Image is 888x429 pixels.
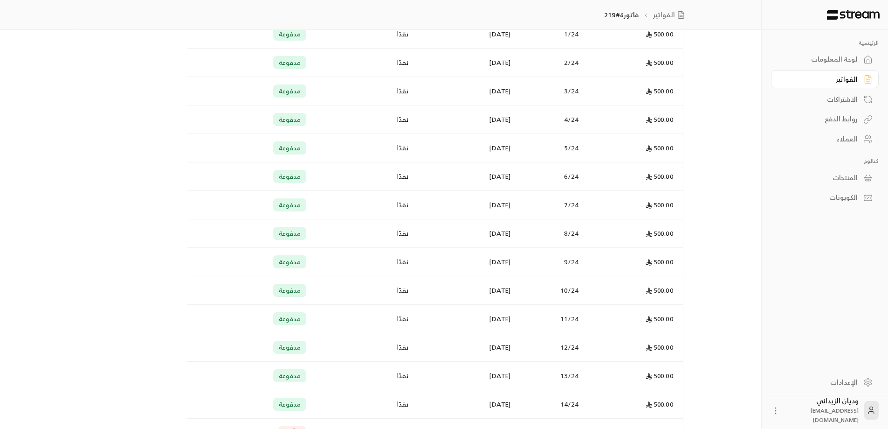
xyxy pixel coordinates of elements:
span: مدفوعة [279,229,301,238]
div: لوحة المعلومات [783,55,858,64]
td: 5 / 24 [516,134,584,162]
div: الفواتير [783,75,858,84]
td: نقدًا [312,390,414,419]
td: 11 / 24 [516,305,584,333]
td: 500.00 [584,333,682,362]
td: [DATE] [414,248,516,276]
td: نقدًا [312,162,414,191]
span: مدفوعة [279,58,301,67]
td: نقدًا [312,191,414,219]
span: مدفوعة [279,200,301,210]
td: 6 / 24 [516,162,584,191]
a: الفواتير [653,10,688,20]
p: كتالوج [771,157,879,165]
td: [DATE] [414,105,516,134]
span: مدفوعة [279,143,301,153]
div: وديان الزيداني [786,396,859,424]
td: 500.00 [584,248,682,276]
td: 12 / 24 [516,333,584,362]
td: 1 / 24 [516,20,584,49]
td: نقدًا [312,134,414,162]
td: [DATE] [414,20,516,49]
td: نقدًا [312,305,414,333]
span: مدفوعة [279,314,301,324]
div: العملاء [783,134,858,144]
span: مدفوعة [279,115,301,124]
td: [DATE] [414,77,516,105]
td: 10 / 24 [516,276,584,305]
td: 13 / 24 [516,362,584,390]
a: الاشتراكات [771,90,879,108]
nav: breadcrumb [604,10,688,20]
td: نقدًا [312,49,414,77]
td: 8 / 24 [516,219,584,248]
td: 500.00 [584,77,682,105]
td: 500.00 [584,162,682,191]
td: 3 / 24 [516,77,584,105]
div: روابط الدفع [783,114,858,124]
a: العملاء [771,130,879,148]
div: الاشتراكات [783,95,858,104]
p: الرئيسية [771,39,879,47]
span: مدفوعة [279,400,301,409]
a: الإعدادات [771,373,879,391]
td: نقدًا [312,219,414,248]
td: نقدًا [312,20,414,49]
td: 9 / 24 [516,248,584,276]
td: نقدًا [312,333,414,362]
td: نقدًا [312,248,414,276]
span: [EMAIL_ADDRESS][DOMAIN_NAME] [811,406,859,425]
a: الكوبونات [771,189,879,207]
td: 4 / 24 [516,105,584,134]
td: 500.00 [584,191,682,219]
td: 500.00 [584,134,682,162]
p: فاتورة#219 [604,10,639,20]
td: 2 / 24 [516,49,584,77]
a: روابط الدفع [771,110,879,128]
td: [DATE] [414,191,516,219]
td: نقدًا [312,362,414,390]
td: 500.00 [584,219,682,248]
td: [DATE] [414,362,516,390]
td: نقدًا [312,105,414,134]
span: مدفوعة [279,86,301,96]
span: مدفوعة [279,371,301,380]
div: الإعدادات [783,378,858,387]
span: مدفوعة [279,286,301,295]
td: [DATE] [414,333,516,362]
td: [DATE] [414,49,516,77]
td: نقدًا [312,77,414,105]
td: 500.00 [584,362,682,390]
td: 500.00 [584,276,682,305]
td: [DATE] [414,276,516,305]
span: مدفوعة [279,257,301,267]
td: 500.00 [584,390,682,419]
td: [DATE] [414,134,516,162]
span: مدفوعة [279,29,301,39]
td: [DATE] [414,219,516,248]
td: 14 / 24 [516,390,584,419]
div: المنتجات [783,173,858,183]
td: 500.00 [584,105,682,134]
td: [DATE] [414,162,516,191]
td: 7 / 24 [516,191,584,219]
a: المنتجات [771,169,879,187]
div: الكوبونات [783,193,858,202]
a: الفواتير [771,70,879,89]
a: لوحة المعلومات [771,50,879,69]
td: 500.00 [584,49,682,77]
td: [DATE] [414,305,516,333]
span: مدفوعة [279,343,301,352]
span: مدفوعة [279,172,301,181]
td: نقدًا [312,276,414,305]
img: Logo [826,10,881,20]
td: 500.00 [584,305,682,333]
td: 500.00 [584,20,682,49]
td: [DATE] [414,390,516,419]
